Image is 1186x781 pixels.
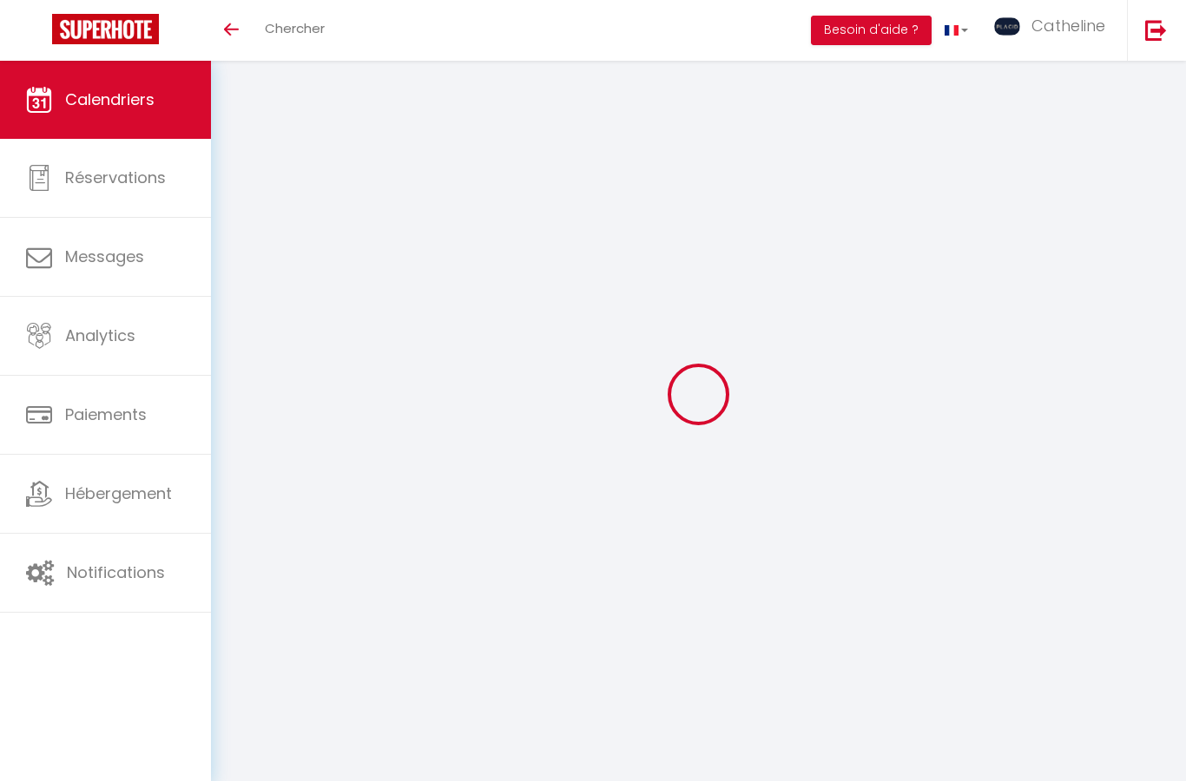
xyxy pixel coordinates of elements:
[1031,15,1105,36] span: Catheline
[65,246,144,267] span: Messages
[65,167,166,188] span: Réservations
[65,325,135,346] span: Analytics
[67,561,165,583] span: Notifications
[65,404,147,425] span: Paiements
[65,482,172,504] span: Hébergement
[1145,19,1167,41] img: logout
[994,17,1020,35] img: ...
[52,14,159,44] img: Super Booking
[65,89,155,110] span: Calendriers
[265,19,325,37] span: Chercher
[811,16,932,45] button: Besoin d'aide ?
